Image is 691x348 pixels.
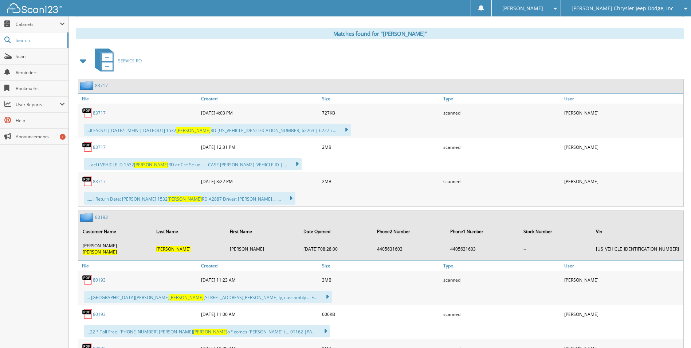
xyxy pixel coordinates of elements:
[193,329,227,335] span: [PERSON_NAME]
[199,105,320,120] div: [DATE] 4:03 PM
[84,325,330,337] div: ...22 * Toll Free: [PHONE_NUMBER] [PERSON_NAME] o ° comes [PERSON_NAME] i ... 01162 |PA...
[441,272,562,287] div: scanned
[226,224,299,239] th: First Name
[447,240,519,258] td: 4405631603
[78,261,199,271] a: File
[82,274,93,285] img: PDF.png
[7,3,62,13] img: scan123-logo-white.svg
[84,291,332,303] div: ... [GEOGRAPHIC_DATA][PERSON_NAME] [STREET_ADDRESS][PERSON_NAME] ly, eassombly ... E...
[79,224,152,239] th: Customer Name
[441,261,562,271] a: Type
[373,240,446,258] td: 4405631603
[226,240,299,258] td: [PERSON_NAME]
[441,307,562,321] div: scanned
[16,53,65,59] span: Scan
[16,101,60,108] span: User Reports
[320,272,441,287] div: 3MB
[80,213,95,222] img: folder2.png
[502,6,543,11] span: [PERSON_NAME]
[16,85,65,92] span: Bookmarks
[16,117,65,124] span: Help
[562,94,683,104] a: User
[95,214,108,220] a: 80193
[373,224,446,239] th: Phone2 Number
[80,81,95,90] img: folder2.png
[320,140,441,154] div: 2MB
[76,28,684,39] div: Matches found for "[PERSON_NAME]"
[118,58,142,64] span: SERVICE RO
[93,110,106,116] a: 83717
[199,261,320,271] a: Created
[176,127,211,134] span: [PERSON_NAME]
[199,94,320,104] a: Created
[168,196,202,202] span: [PERSON_NAME]
[562,261,683,271] a: User
[93,311,106,317] a: 80193
[447,224,519,239] th: Phone1 Number
[562,174,683,189] div: [PERSON_NAME]
[300,224,373,239] th: Date Opened
[320,94,441,104] a: Size
[82,142,93,152] img: PDF.png
[84,124,351,136] div: ...ILESOUT| DATE/TIMEIN | DATEOUT] 1532 RD [US_VEHICLE_IDENTIFICATION_NUMBER] 62263 | 62275 ...
[441,105,562,120] div: scanned
[79,240,152,258] td: [PERSON_NAME]
[84,158,302,170] div: ... acl i VEHICLE ID 1532 RD er Cre Se ue ... . CASE [PERSON_NAME]. VEHICLE ID | ...
[156,246,191,252] span: [PERSON_NAME]
[300,240,373,258] td: [DATE]T08:28:00
[95,82,108,89] a: 83717
[134,162,168,168] span: [PERSON_NAME]
[320,307,441,321] div: 606KB
[562,272,683,287] div: [PERSON_NAME]
[84,192,295,205] div: ..... : Return Date: [PERSON_NAME] 1532 RD A2887 Driver: [PERSON_NAME] ... ...
[78,94,199,104] a: File
[16,134,65,140] span: Announcements
[320,261,441,271] a: Size
[520,240,592,258] td: --
[320,174,441,189] div: 2MB
[82,176,93,187] img: PDF.png
[199,140,320,154] div: [DATE] 12:31 PM
[320,105,441,120] div: 727KB
[441,140,562,154] div: scanned
[16,37,64,43] span: Search
[91,46,142,75] a: SERVICE RO
[83,249,117,255] span: [PERSON_NAME]
[16,21,60,27] span: Cabinets
[572,6,674,11] span: [PERSON_NAME] Chrysler Jeep Dodge, Inc
[82,309,93,320] img: PDF.png
[441,94,562,104] a: Type
[592,224,683,239] th: Vin
[153,224,225,239] th: Last Name
[16,69,65,76] span: Reminders
[562,140,683,154] div: [PERSON_NAME]
[82,107,93,118] img: PDF.png
[562,307,683,321] div: [PERSON_NAME]
[199,272,320,287] div: [DATE] 11:23 AM
[93,178,106,185] a: 83717
[93,144,106,150] a: 83717
[199,307,320,321] div: [DATE] 11:00 AM
[60,134,66,140] div: 1
[592,240,683,258] td: [US_VEHICLE_IDENTIFICATION_NUMBER]
[199,174,320,189] div: [DATE] 3:22 PM
[520,224,592,239] th: Stock Number
[562,105,683,120] div: [PERSON_NAME]
[93,277,106,283] a: 80193
[441,174,562,189] div: scanned
[169,294,204,301] span: [PERSON_NAME]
